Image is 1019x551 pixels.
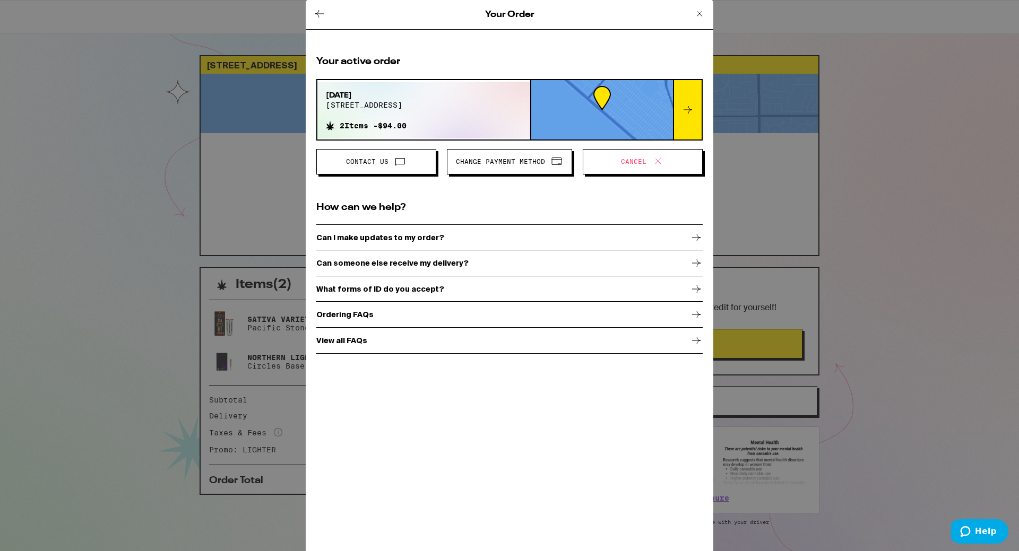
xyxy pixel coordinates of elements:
[316,302,703,328] a: Ordering FAQs
[316,285,444,293] p: What forms of ID do you accept?
[583,149,703,174] button: Cancel
[316,310,374,319] p: Ordering FAQs
[316,55,703,68] h2: Your active order
[316,225,703,251] a: Can I make updates to my order?
[316,259,469,267] p: Can someone else receive my delivery?
[316,328,703,354] a: View all FAQs
[316,149,436,174] button: Contact Us
[316,251,703,277] a: Can someone else receive my delivery?
[447,149,572,174] button: Change Payment Method
[346,159,388,165] span: Contact Us
[316,336,367,345] p: View all FAQs
[621,159,646,165] span: Cancel
[951,519,1008,546] iframe: Opens a widget where you can find more information
[326,90,407,101] span: [DATE]
[456,159,545,165] span: Change Payment Method
[316,233,444,242] p: Can I make updates to my order?
[340,121,407,130] span: 2 Items - $94.00
[316,276,703,302] a: What forms of ID do you accept?
[326,101,407,109] span: [STREET_ADDRESS]
[316,201,703,214] h2: How can we help?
